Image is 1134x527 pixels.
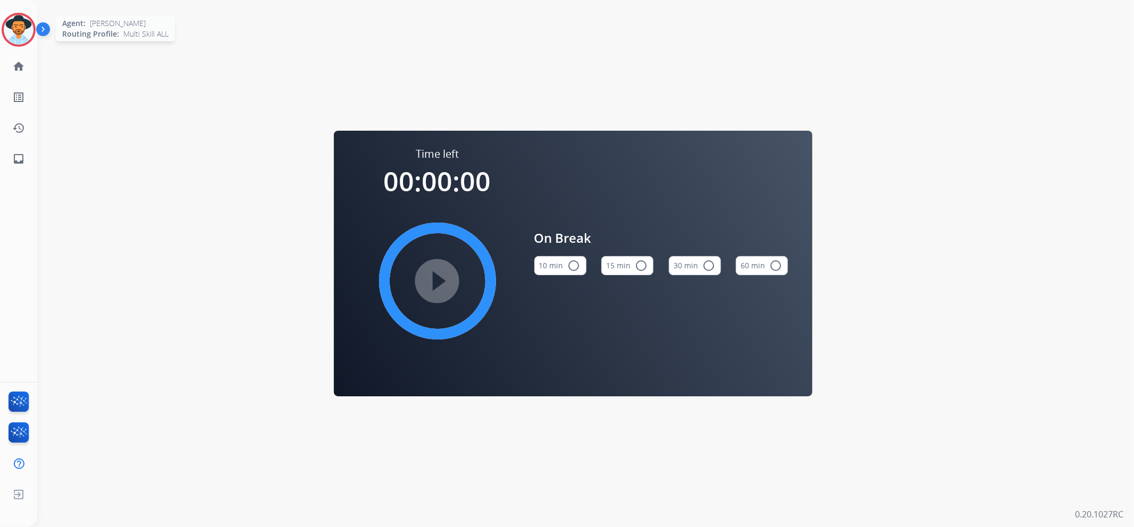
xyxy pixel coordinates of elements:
span: [PERSON_NAME] [90,18,146,29]
span: Time left [416,147,459,161]
button: 60 min [736,256,788,275]
mat-icon: home [12,60,25,73]
span: Routing Profile: [62,29,119,39]
button: 10 min [534,256,586,275]
span: 00:00:00 [384,163,491,199]
mat-icon: history [12,122,25,134]
span: On Break [534,228,788,248]
span: Multi Skill ALL [123,29,169,39]
button: 15 min [601,256,653,275]
mat-icon: radio_button_unchecked [635,259,648,272]
mat-icon: list_alt [12,91,25,104]
mat-icon: radio_button_unchecked [702,259,715,272]
span: Agent: [62,18,86,29]
mat-icon: inbox [12,152,25,165]
mat-icon: radio_button_unchecked [769,259,782,272]
img: avatar [4,15,33,45]
mat-icon: radio_button_unchecked [568,259,581,272]
p: 0.20.1027RC [1075,508,1123,521]
button: 30 min [669,256,721,275]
